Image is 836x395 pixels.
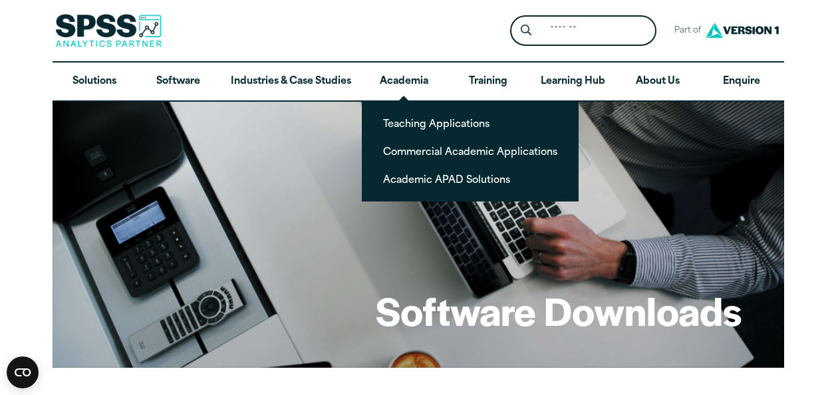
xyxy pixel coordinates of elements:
[616,63,700,101] a: About Us
[372,139,568,164] a: Commercial Academic Applications
[372,111,568,136] a: Teaching Applications
[521,25,531,36] svg: Search magnifying glass icon
[362,100,579,201] ul: Academia
[702,18,782,43] img: Version1 Logo
[376,285,742,336] h1: Software Downloads
[446,63,529,101] a: Training
[55,14,162,47] img: SPSS Analytics Partner
[220,63,362,101] a: Industries & Case Studies
[362,63,446,101] a: Academia
[667,21,702,41] span: Part of
[7,356,39,388] button: Open CMP widget
[700,63,783,101] a: Enquire
[372,167,568,192] a: Academic APAD Solutions
[53,63,136,101] a: Solutions
[530,63,616,101] a: Learning Hub
[53,63,784,101] nav: Desktop version of site main menu
[136,63,220,101] a: Software
[513,19,538,43] button: Search magnifying glass icon
[510,15,656,47] form: Site Header Search Form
